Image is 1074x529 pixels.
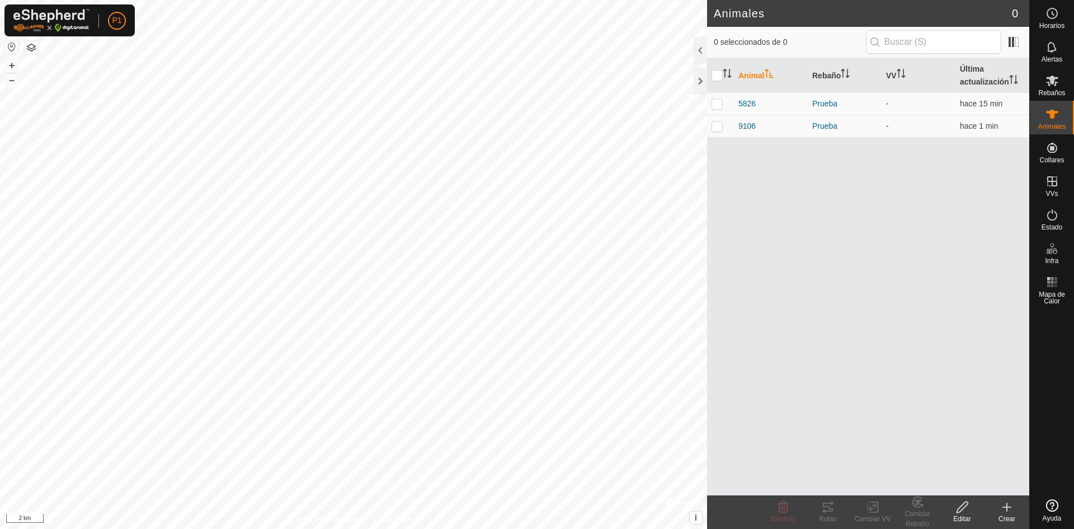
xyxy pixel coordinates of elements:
font: 5826 [738,99,756,108]
font: Collares [1039,156,1064,164]
font: - [886,121,889,130]
font: 0 seleccionados de 0 [714,38,788,46]
font: Infra [1045,257,1058,265]
font: hace 15 min [960,99,1002,108]
font: Última actualización [960,64,1009,86]
font: Animal [738,71,765,80]
font: – [9,74,15,86]
font: Alertas [1042,55,1062,63]
font: Cambiar VV [855,515,891,523]
font: + [9,59,15,71]
font: i [695,513,697,522]
font: Horarios [1039,22,1064,30]
font: VV [886,71,897,80]
font: Crear [998,515,1015,523]
font: 9106 [738,121,756,130]
p-sorticon: Activar para ordenar [723,71,732,79]
button: Restablecer Mapa [5,40,18,54]
font: Estado [1042,223,1062,231]
a: Contáctenos [374,514,411,525]
font: Rebaño [812,71,841,80]
font: Prueba [812,121,837,130]
font: hace 1 min [960,121,998,130]
a: Política de Privacidad [296,514,360,525]
button: i [690,512,702,524]
font: Editar [953,515,971,523]
font: P1 [112,16,121,25]
button: + [5,59,18,72]
img: Logotipo de Gallagher [13,9,89,32]
font: Prueba [812,99,837,108]
font: Cambiar Rebaño [905,510,930,528]
span: 2 de octubre de 2025, 15:33 [960,121,998,130]
font: Contáctenos [374,516,411,523]
p-sorticon: Activar para ordenar [765,71,774,79]
input: Buscar (S) [866,30,1001,54]
font: - [886,99,889,108]
font: VVs [1045,190,1058,198]
p-sorticon: Activar para ordenar [897,71,906,79]
a: Ayuda [1030,495,1074,526]
button: – [5,73,18,87]
font: Animales [1038,123,1066,130]
span: 2 de octubre de 2025, 15:18 [960,99,1002,108]
font: Ayuda [1043,514,1062,522]
p-sorticon: Activar para ordenar [1009,77,1018,86]
font: 0 [1012,7,1018,20]
font: Política de Privacidad [296,516,360,523]
p-sorticon: Activar para ordenar [841,71,850,79]
font: Mapa de Calor [1039,291,1065,305]
font: Animales [714,7,765,20]
button: Capas del Mapa [25,41,38,54]
font: Rebaños [1038,89,1065,97]
font: Rutas [819,515,836,523]
font: Eliminar [771,515,795,523]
